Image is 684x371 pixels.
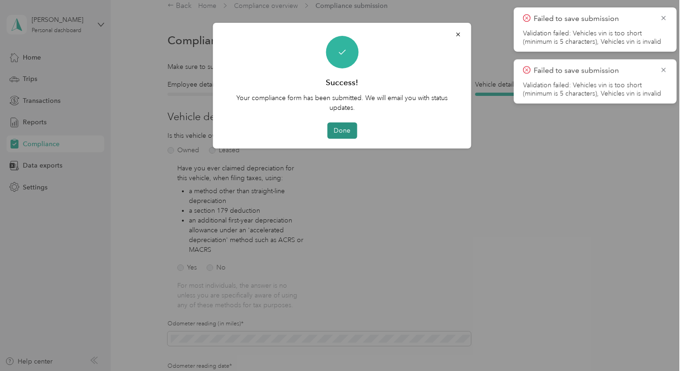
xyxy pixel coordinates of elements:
iframe: Everlance-gr Chat Button Frame [632,319,684,371]
li: Validation failed: Vehicles vin is too short (minimum is 5 characters), Vehicles vin is invalid [523,81,667,98]
button: Done [327,122,357,139]
p: Failed to save submission [534,65,653,76]
p: Your compliance form has been submitted. We will email you with status updates. [226,93,458,113]
p: Failed to save submission [534,13,653,25]
li: Validation failed: Vehicles vin is too short (minimum is 5 characters), Vehicles vin is invalid [523,29,667,46]
h3: Success! [326,77,358,88]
